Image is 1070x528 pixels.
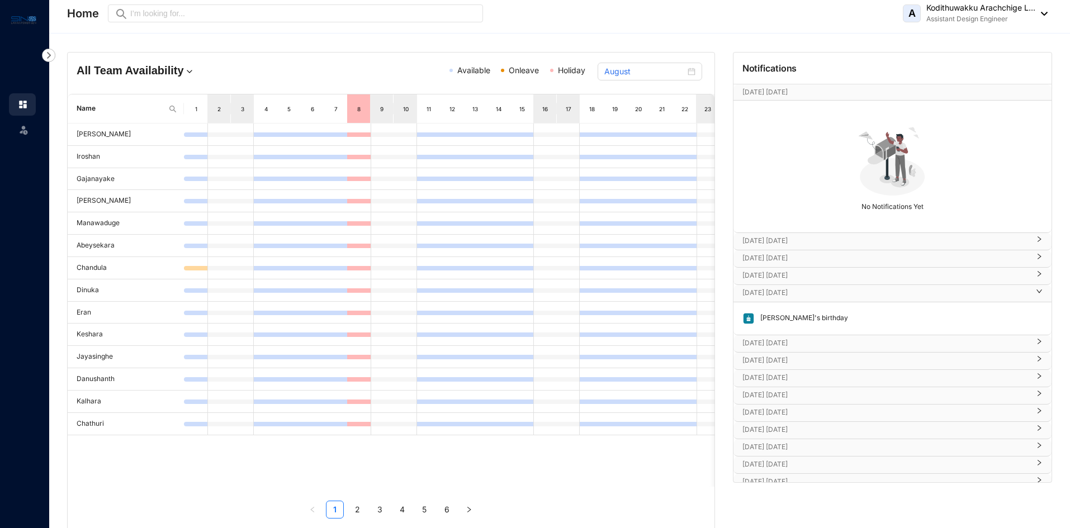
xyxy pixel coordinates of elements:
[348,501,366,519] li: 2
[742,312,755,325] img: birthday.63217d55a54455b51415ef6ca9a78895.svg
[1036,446,1043,449] span: right
[908,8,916,18] span: A
[68,413,184,435] td: Chathuri
[309,506,316,513] span: left
[68,190,184,212] td: [PERSON_NAME]
[733,268,1052,284] div: [DATE] [DATE]
[742,459,1029,470] p: [DATE] [DATE]
[733,405,1052,421] div: [DATE] [DATE]
[168,104,177,113] img: search.8ce656024d3affaeffe32e5b30621cb7.svg
[704,103,713,115] div: 23
[238,103,247,115] div: 3
[634,103,643,115] div: 20
[1036,292,1043,294] span: right
[11,13,36,26] img: logo
[332,103,340,115] div: 7
[742,287,1029,298] p: [DATE] [DATE]
[326,501,344,519] li: 1
[393,501,411,519] li: 4
[262,103,271,115] div: 4
[926,13,1035,25] p: Assistant Design Engineer
[68,235,184,257] td: Abeysekara
[460,501,478,519] button: right
[742,424,1029,435] p: [DATE] [DATE]
[742,355,1029,366] p: [DATE] [DATE]
[494,103,503,115] div: 14
[1036,377,1043,379] span: right
[471,103,480,115] div: 13
[1036,240,1043,242] span: right
[354,103,363,115] div: 8
[541,103,550,115] div: 16
[742,270,1029,281] p: [DATE] [DATE]
[415,501,433,519] li: 5
[1036,360,1043,362] span: right
[733,233,1052,250] div: [DATE] [DATE]
[466,506,472,513] span: right
[460,501,478,519] li: Next Page
[604,65,685,78] input: Select month
[657,103,666,115] div: 21
[68,123,184,146] td: [PERSON_NAME]
[588,103,596,115] div: 18
[67,6,99,21] p: Home
[308,103,317,115] div: 6
[733,370,1052,387] div: [DATE] [DATE]
[742,476,1029,487] p: [DATE] [DATE]
[68,302,184,324] td: Eran
[1036,429,1043,431] span: right
[564,103,573,115] div: 17
[457,65,490,75] span: Available
[394,501,410,518] a: 4
[610,103,619,115] div: 19
[742,389,1029,401] p: [DATE] [DATE]
[68,368,184,391] td: Danushanth
[680,103,689,115] div: 22
[733,285,1052,302] div: [DATE] [DATE]
[68,391,184,413] td: Kalhara
[742,441,1029,453] p: [DATE] [DATE]
[77,103,164,114] span: Name
[68,257,184,279] td: Chandula
[378,103,387,115] div: 9
[742,253,1029,264] p: [DATE] [DATE]
[733,84,1052,100] div: [DATE] [DATE][DATE]
[42,49,55,62] img: nav-icon-right.af6afadce00d159da59955279c43614e.svg
[1036,412,1043,414] span: right
[285,103,293,115] div: 5
[733,353,1052,369] div: [DATE] [DATE]
[438,501,455,518] a: 6
[742,337,1029,349] p: [DATE] [DATE]
[438,501,456,519] li: 6
[1036,464,1043,466] span: right
[733,387,1052,404] div: [DATE] [DATE]
[401,103,410,115] div: 10
[448,103,457,115] div: 12
[733,250,1052,267] div: [DATE] [DATE]
[1036,394,1043,397] span: right
[742,407,1029,418] p: [DATE] [DATE]
[926,2,1035,13] p: Kodithuwakku Arachchige L...
[1035,12,1048,16] img: dropdown-black.8e83cc76930a90b1a4fdb6d089b7bf3a.svg
[349,501,366,518] a: 2
[742,61,797,75] p: Notifications
[742,235,1029,246] p: [DATE] [DATE]
[192,103,201,115] div: 1
[509,65,539,75] span: Onleave
[18,99,28,110] img: home.c6720e0a13eba0172344.svg
[68,168,184,191] td: Gajanayake
[742,372,1029,383] p: [DATE] [DATE]
[68,146,184,168] td: Iroshan
[1036,275,1043,277] span: right
[304,501,321,519] li: Previous Page
[68,212,184,235] td: Manawaduge
[18,124,29,135] img: leave-unselected.2934df6273408c3f84d9.svg
[737,198,1048,212] p: No Notifications Yet
[558,65,585,75] span: Holiday
[215,103,224,115] div: 2
[68,324,184,346] td: Keshara
[68,279,184,302] td: Dinuka
[1036,258,1043,260] span: right
[416,501,433,518] a: 5
[1036,481,1043,483] span: right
